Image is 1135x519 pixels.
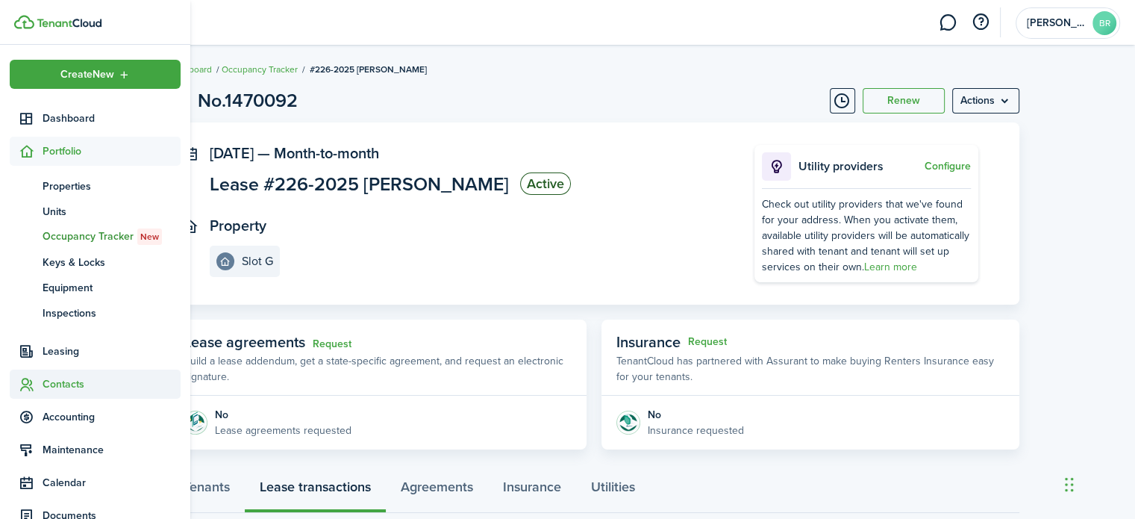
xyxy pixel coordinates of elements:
[952,88,1019,114] button: Open menu
[43,229,181,245] span: Occupancy Tracker
[968,10,993,35] button: Open resource center
[210,142,254,164] span: [DATE]
[274,142,379,164] span: Month-to-month
[210,175,509,193] span: Lease #226-2025 [PERSON_NAME]
[1065,462,1074,507] div: Drag
[184,353,572,385] p: Build a lease addendum, get a state-specific agreement, and request an electronic signature.
[313,338,351,350] a: Request
[310,63,427,76] span: #226-2025 [PERSON_NAME]
[10,275,181,300] a: Equipment
[1060,447,1135,519] iframe: Chat Widget
[43,255,181,270] span: Keys & Locks
[616,411,640,435] img: Insurance protection
[10,224,181,249] a: Occupancy TrackerNew
[43,376,181,392] span: Contacts
[242,255,273,268] e-details-info-title: Slot G
[488,468,576,513] a: Insurance
[37,19,101,28] img: TenantCloud
[616,331,681,353] span: Insurance
[43,280,181,296] span: Equipment
[616,353,1004,385] p: TenantCloud has partnered with Assurant to make buying Renters Insurance easy for your tenants.
[10,173,181,199] a: Properties
[210,217,266,234] panel-main-title: Property
[576,468,650,513] a: Utilities
[952,88,1019,114] menu-btn: Actions
[43,204,181,220] span: Units
[43,409,181,425] span: Accounting
[520,173,571,195] status: Active
[798,158,921,175] p: Utility providers
[43,143,181,159] span: Portfolio
[934,4,962,42] a: Messaging
[140,230,159,243] span: New
[222,63,298,76] a: Occupancy Tracker
[184,331,305,353] span: Lease agreements
[864,259,917,275] a: Learn more
[1092,11,1116,35] avatar-text: BR
[14,15,34,29] img: TenantCloud
[10,104,181,133] a: Dashboard
[688,336,727,348] button: Request
[10,60,181,89] button: Open menu
[43,475,181,491] span: Calendar
[43,344,181,359] span: Leasing
[198,87,298,115] h1: No.1470092
[648,423,744,438] p: Insurance requested
[10,199,181,224] a: Units
[215,423,351,438] p: Lease agreements requested
[43,178,181,194] span: Properties
[43,111,181,126] span: Dashboard
[60,69,114,80] span: Create New
[648,407,744,423] div: No
[830,88,855,114] button: Timeline
[1027,18,1086,28] span: Burns RV Park LLC
[10,300,181,326] a: Inspections
[43,442,181,458] span: Maintenance
[762,196,971,275] div: Check out utility providers that we've found for your address. When you activate them, available ...
[215,407,351,423] div: No
[863,88,945,114] button: Renew
[386,468,488,513] a: Agreements
[257,142,270,164] span: —
[169,468,245,513] a: Tenants
[43,305,181,321] span: Inspections
[925,161,971,173] button: Configure
[184,411,207,435] img: Agreement e-sign
[10,249,181,275] a: Keys & Locks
